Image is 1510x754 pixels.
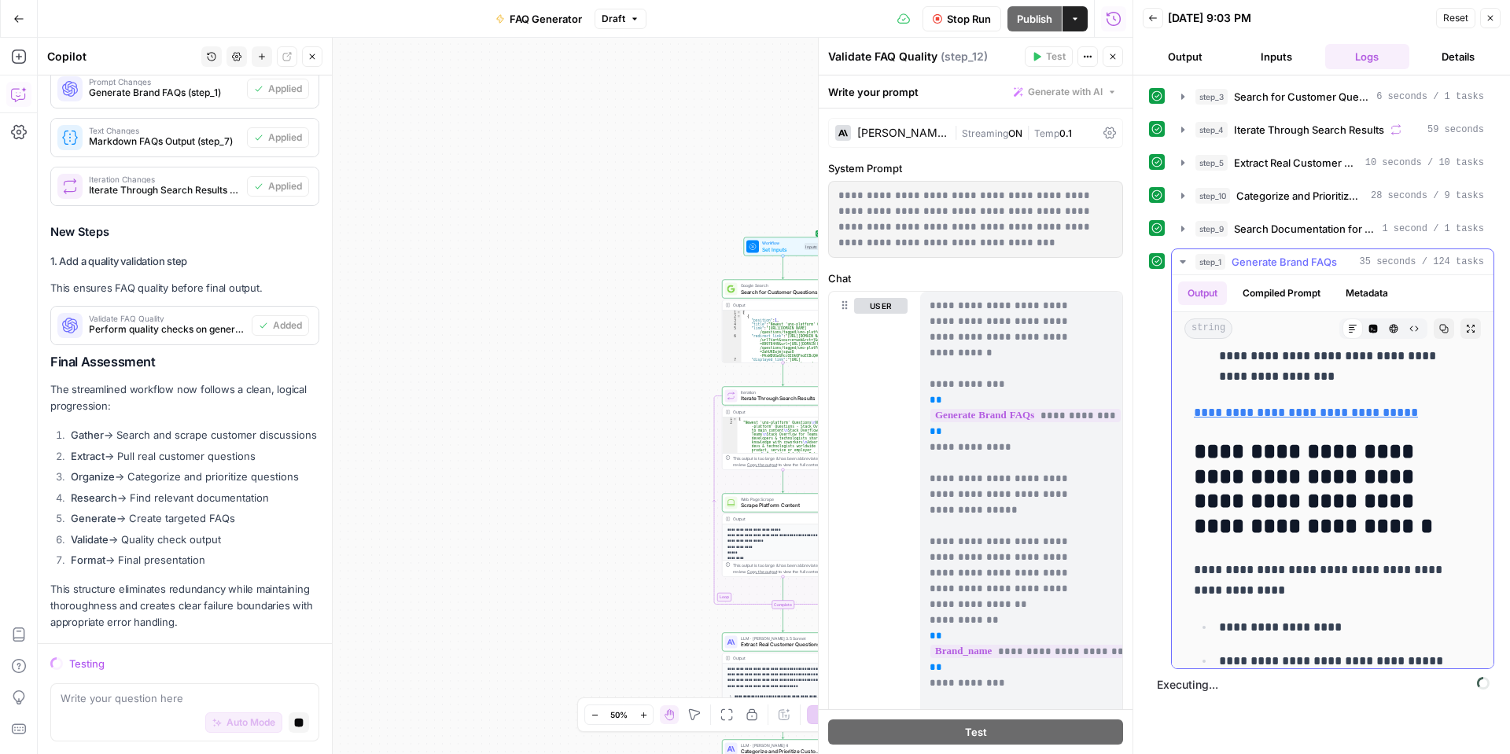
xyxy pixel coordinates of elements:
span: 28 seconds / 9 tasks [1371,189,1484,203]
button: Applied [247,79,309,99]
button: Auto Mode [205,712,282,733]
span: Copy the output [747,569,777,574]
div: Validate FAQ Quality [828,49,1020,64]
div: Output [733,302,823,308]
span: FAQ Generator [510,11,582,27]
div: 4 [723,322,742,326]
div: 6 [723,334,742,358]
span: 59 seconds [1427,123,1484,137]
div: 3 [723,318,742,322]
span: Extract Real Customer Questions [741,641,823,649]
span: step_9 [1195,221,1228,237]
div: Output [733,409,823,415]
button: 59 seconds [1172,117,1493,142]
button: user [854,298,908,314]
span: Iterate Through Search Results [741,395,822,403]
button: Inputs [1234,44,1319,69]
button: Applied [247,176,309,197]
span: Generate with AI [1028,85,1103,99]
span: Search Documentation for FAQ Topics [1234,221,1376,237]
span: Markdown FAQs Output (step_7) [89,134,241,149]
span: Copy the output [747,462,777,467]
button: Test [1025,46,1073,67]
div: This output is too large & has been abbreviated for review. to view the full content. [733,562,841,575]
span: Iteration Changes [89,175,241,183]
strong: Research [71,491,117,504]
span: Stop Run [947,11,991,27]
span: Iteration [741,389,822,395]
span: Temp [1034,127,1059,139]
span: 35 seconds / 124 tasks [1360,255,1484,269]
span: | [1022,124,1034,140]
span: Google Search [741,282,823,289]
span: Toggle code folding, rows 2 through 15 [737,314,741,318]
button: Output [1143,44,1228,69]
label: Chat [828,270,1123,286]
h3: New Steps [50,223,319,243]
span: ( step_12 ) [941,49,988,64]
span: Test [965,724,987,740]
span: Scrape Platform Content [741,502,823,509]
li: → Pull real customer questions [67,448,319,464]
span: Iterate Through Search Results (step_4) [89,183,241,197]
span: Applied [268,179,302,193]
li: → Find relevant documentation [67,490,319,506]
span: Web Page Scrape [741,496,823,502]
div: Google SearchSearch for Customer QuestionsStep 3Output[ { "position":1, "title":"Newest 'uno-plat... [722,280,844,363]
span: Categorize and Prioritize Customer Questions [1236,188,1365,204]
span: Toggle code folding, rows 1 through 3 [733,417,737,421]
li: → Create targeted FAQs [67,510,319,526]
span: Generate Brand FAQs [1232,254,1337,270]
span: LLM · [PERSON_NAME] 3.5 Sonnet [741,635,823,642]
div: 2 [723,421,738,633]
button: Added [252,315,309,336]
g: Edge from step_4-iteration-end to step_5 [782,609,784,631]
button: 1 second / 1 tasks [1172,216,1493,241]
div: 35 seconds / 124 tasks [1172,275,1493,668]
strong: 1. Add a quality validation step [50,255,187,267]
span: Iterate Through Search Results [1234,122,1384,138]
button: Applied [247,127,309,148]
button: 35 seconds / 124 tasks [1172,249,1493,274]
div: LLM · [PERSON_NAME] 3.5 SonnetExtract Real Customer QuestionsStep 5Output**** **** **** **** ****... [722,632,844,715]
span: Toggle code folding, rows 1 through 138 [737,311,741,314]
span: Workflow [762,240,801,246]
div: WorkflowSet InputsInputs [722,237,844,256]
span: Search for Customer Questions [741,288,823,296]
span: LLM · [PERSON_NAME] 4 [741,742,821,748]
span: ON [1008,127,1022,139]
button: Compiled Prompt [1233,281,1330,305]
div: 1 [723,417,738,421]
div: This output is too large & has been abbreviated for review. to view the full content. [733,455,841,468]
div: Write your prompt [819,75,1132,108]
button: Generate with AI [1007,82,1123,102]
button: Logs [1325,44,1410,69]
span: Publish [1017,11,1052,27]
span: Test [1046,50,1066,64]
div: Output [733,655,823,661]
span: Prompt Changes [89,78,241,86]
strong: Format [71,554,105,566]
button: Details [1416,44,1501,69]
button: Publish [1007,6,1062,31]
span: 10 seconds / 10 tasks [1365,156,1484,170]
div: 7 [723,358,742,366]
span: Added [273,318,302,333]
span: Executing... [1152,672,1494,697]
p: This ensures FAQ quality before final output. [50,280,319,296]
g: Edge from step_4 to step_6 [782,469,784,492]
span: step_4 [1195,122,1228,138]
li: → Categorize and prioritize questions [67,469,319,484]
span: Perform quality checks on generated FAQs to ensure they meet standards [89,322,245,337]
strong: Generate [71,512,116,524]
span: Generate Brand FAQs (step_1) [89,86,241,100]
strong: Gather [71,428,104,441]
span: 1 second / 1 tasks [1382,222,1484,236]
li: → Quality check output [67,531,319,547]
span: step_5 [1195,155,1228,171]
span: step_10 [1195,188,1230,204]
button: Output [1178,281,1227,305]
span: Streaming [962,127,1008,139]
div: Complete [772,600,794,609]
button: 28 seconds / 9 tasks [1172,183,1493,208]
